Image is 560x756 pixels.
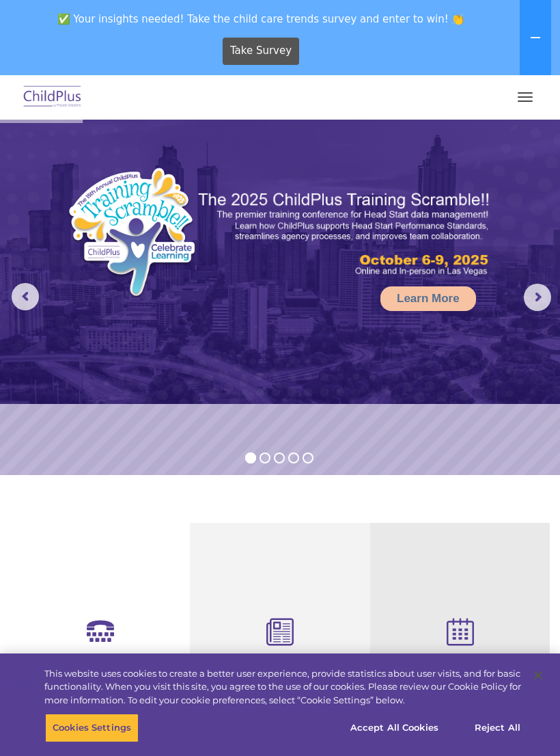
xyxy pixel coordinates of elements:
[343,714,446,742] button: Accept All Cookies
[230,39,292,63] span: Take Survey
[45,714,139,742] button: Cookies Settings
[20,81,85,113] img: ChildPlus by Procare Solutions
[380,286,476,311] a: Learn More
[523,660,553,690] button: Close
[5,5,517,32] span: ✅ Your insights needed! Take the child care trends survey and enter to win! 👏
[223,38,300,65] a: Take Survey
[455,714,540,742] button: Reject All
[44,667,521,707] div: This website uses cookies to create a better user experience, provide statistics about user visit...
